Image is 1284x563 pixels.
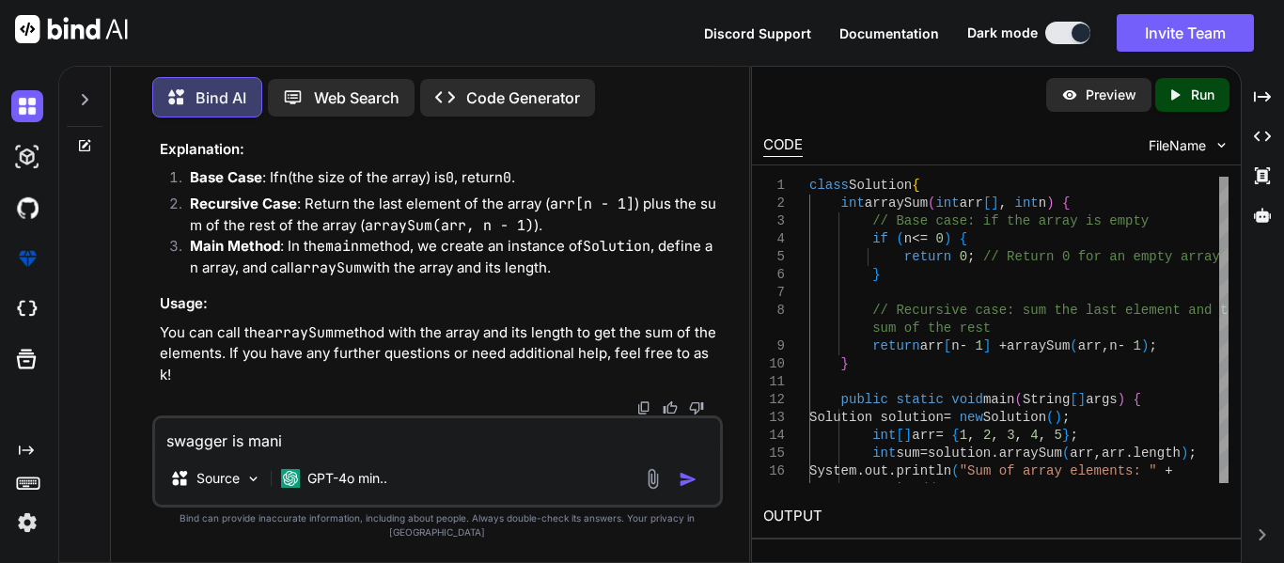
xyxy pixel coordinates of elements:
[983,338,991,353] span: ]
[960,463,1157,478] span: "Sum of array elements: "
[904,249,951,264] span: return
[160,293,719,315] h3: Usage:
[849,178,912,193] span: Solution
[763,195,785,212] div: 2
[763,266,785,284] div: 6
[976,338,983,353] span: 1
[281,469,300,488] img: GPT-4o mini
[245,471,261,487] img: Pick Models
[991,428,998,443] span: ,
[872,213,1149,228] span: // Base case: if the array is empty
[763,427,785,445] div: 14
[920,446,928,461] span: =
[763,134,803,157] div: CODE
[752,494,1241,539] h2: OUTPUT
[763,212,785,230] div: 3
[1125,446,1133,461] span: .
[689,400,704,415] img: dislike
[763,248,785,266] div: 5
[1015,392,1023,407] span: (
[983,410,1046,425] span: Solution
[928,195,935,211] span: (
[152,511,723,540] p: Bind can provide inaccurate information, including about people. Always double-check its answers....
[1030,428,1038,443] span: 4
[839,25,939,41] span: Documentation
[11,90,43,122] img: darkChat
[1109,338,1117,353] span: n
[704,23,811,43] button: Discord Support
[944,338,951,353] span: [
[991,195,998,211] span: ]
[865,195,928,211] span: arraySum
[763,445,785,462] div: 15
[1141,338,1149,353] span: )
[991,446,998,461] span: .
[1070,446,1093,461] span: arr
[679,470,697,489] img: icon
[365,216,534,235] code: arraySum(arr, n - 1)
[1055,410,1062,425] span: )
[967,428,975,443] span: ,
[856,463,864,478] span: .
[1149,136,1206,155] span: FileName
[935,231,943,246] span: 0
[446,168,454,187] code: 0
[15,15,128,43] img: Bind AI
[960,231,967,246] span: {
[809,178,849,193] span: class
[190,168,262,186] strong: Base Case
[1070,392,1077,407] span: [
[1007,428,1014,443] span: 3
[1086,86,1136,104] p: Preview
[935,428,943,443] span: =
[1188,446,1196,461] span: ;
[935,195,959,211] span: int
[872,428,896,443] span: int
[912,178,919,193] span: {
[294,258,362,277] code: arraySum
[809,463,856,478] span: System
[1134,446,1181,461] span: length
[872,231,888,246] span: if
[1062,428,1070,443] span: }
[763,409,785,427] div: 13
[960,410,983,425] span: new
[841,195,865,211] span: int
[155,418,720,452] textarea: swagger is mani
[663,400,678,415] img: like
[912,231,928,246] span: <=
[1118,338,1125,353] span: -
[1046,195,1054,211] span: )
[325,237,359,256] code: main
[983,195,991,211] span: [
[839,23,939,43] button: Documentation
[872,321,991,336] span: sum of the rest
[1070,428,1077,443] span: ;
[983,249,1220,264] span: // Return 0 for an empty array
[967,23,1038,42] span: Dark mode
[1086,392,1118,407] span: args
[196,86,246,109] p: Bind AI
[999,446,1062,461] span: arraySum
[1117,14,1254,52] button: Invite Team
[583,237,650,256] code: Solution
[160,322,719,386] p: You can call the method with the array and its length to get the sum of the elements. If you have...
[960,338,967,353] span: -
[872,446,896,461] span: int
[11,192,43,224] img: githubDark
[1055,428,1062,443] span: 5
[11,141,43,173] img: darkAi-studio
[896,481,903,496] span: )
[809,410,944,425] span: Solution solution
[1039,195,1046,211] span: n
[1134,392,1141,407] span: {
[1149,338,1156,353] span: ;
[763,373,785,391] div: 11
[266,323,334,342] code: arraySum
[279,168,288,187] code: n
[763,355,785,373] div: 10
[11,242,43,274] img: premium
[763,302,785,320] div: 8
[636,400,651,415] img: copy
[160,139,719,161] h3: Explanation:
